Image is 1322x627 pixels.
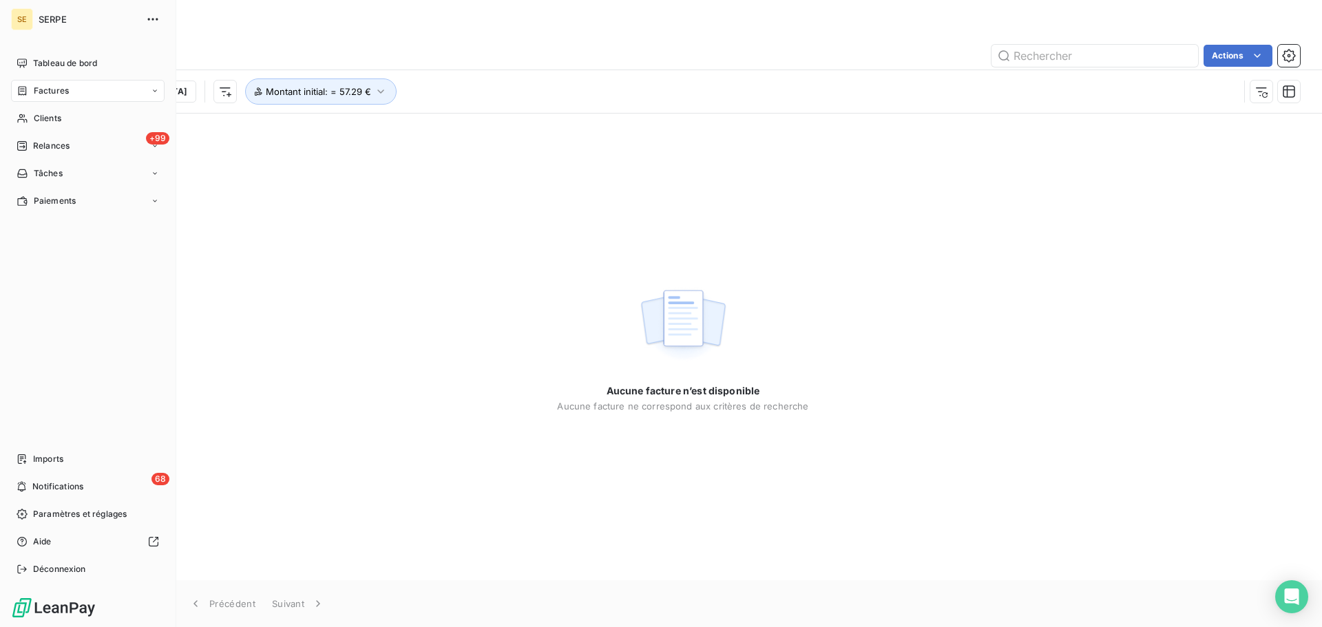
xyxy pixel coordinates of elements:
span: Déconnexion [33,563,86,575]
button: Montant initial: = 57.29 € [245,78,397,105]
div: SE [11,8,33,30]
button: Actions [1204,45,1272,67]
span: Tâches [34,167,63,180]
span: 68 [151,473,169,485]
span: Paiements [34,195,76,207]
span: Notifications [32,480,83,493]
img: Logo LeanPay [11,597,96,619]
span: Clients [34,112,61,125]
span: +99 [146,132,169,145]
span: Imports [33,453,63,465]
span: SERPE [39,14,138,25]
a: Aide [11,531,165,553]
img: empty state [639,282,727,368]
span: Tableau de bord [33,57,97,70]
span: Paramètres et réglages [33,508,127,520]
span: Relances [33,140,70,152]
div: Open Intercom Messenger [1275,580,1308,613]
input: Rechercher [992,45,1198,67]
span: Aucune facture n’est disponible [607,384,760,398]
span: Factures [34,85,69,97]
span: Montant initial : = 57.29 € [266,86,371,97]
button: Suivant [264,589,333,618]
button: Précédent [180,589,264,618]
span: Aide [33,535,52,548]
span: Aucune facture ne correspond aux critères de recherche [557,401,808,412]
